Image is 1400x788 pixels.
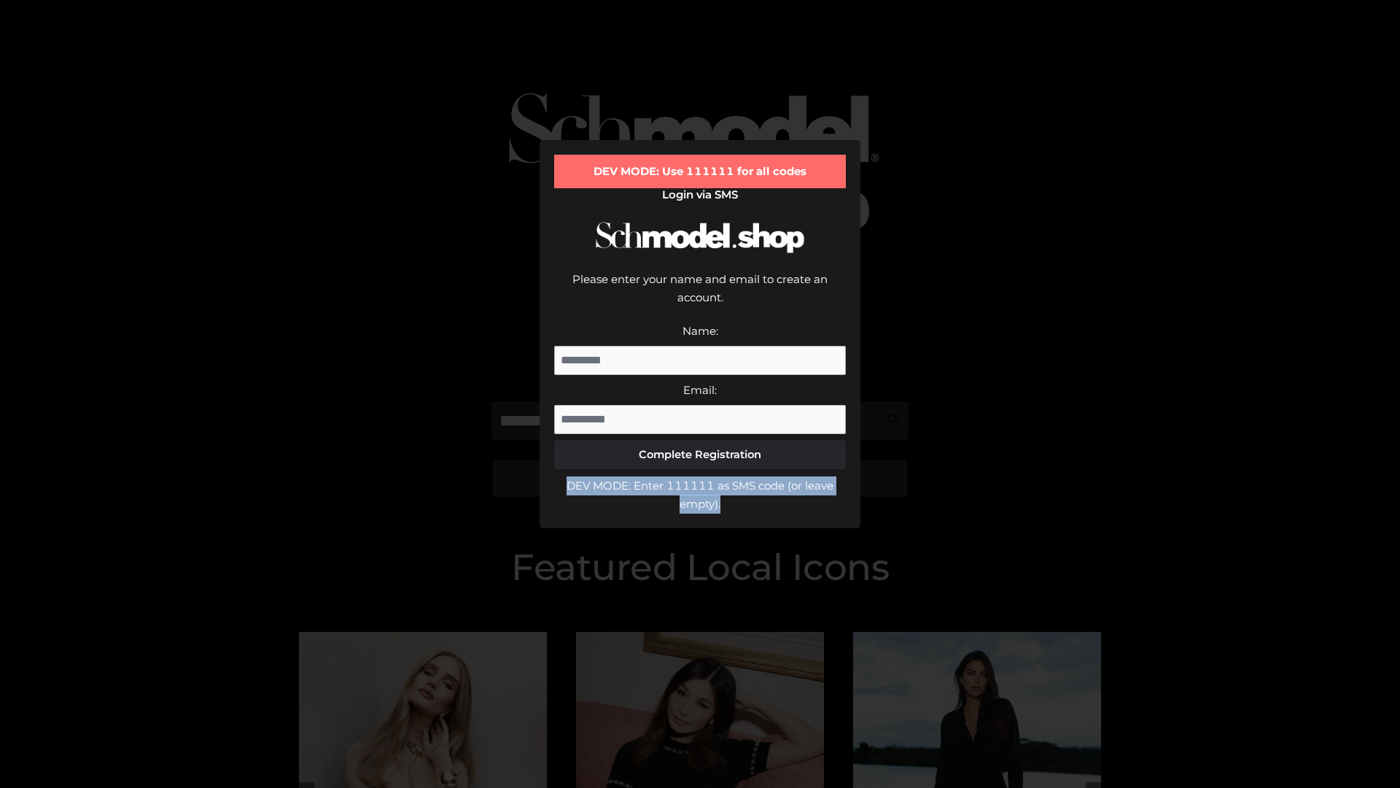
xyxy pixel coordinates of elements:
div: Please enter your name and email to create an account. [554,270,846,322]
div: DEV MODE: Use 111111 for all codes [554,155,846,188]
button: Complete Registration [554,440,846,469]
div: DEV MODE: Enter 111111 as SMS code (or leave empty). [554,476,846,514]
img: Schmodel Logo [591,209,809,266]
label: Email: [683,383,717,397]
h2: Login via SMS [554,188,846,201]
label: Name: [682,324,718,338]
